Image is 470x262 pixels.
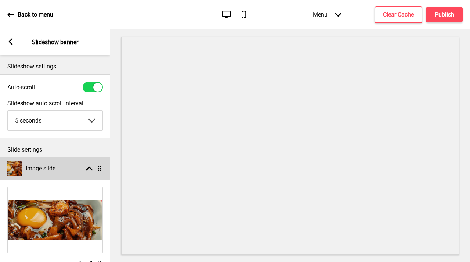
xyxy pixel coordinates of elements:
[7,5,53,25] a: Back to menu
[426,7,463,22] button: Publish
[32,38,78,46] p: Slideshow banner
[18,11,53,19] p: Back to menu
[435,11,454,19] h4: Publish
[383,11,414,19] h4: Clear Cache
[8,187,102,253] img: Image
[7,100,103,107] label: Slideshow auto scroll interval
[26,164,55,173] h4: Image slide
[7,84,35,91] label: Auto-scroll
[7,63,103,71] p: Slideshow settings
[305,4,349,25] div: Menu
[7,146,103,154] p: Slide settings
[375,6,422,23] button: Clear Cache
